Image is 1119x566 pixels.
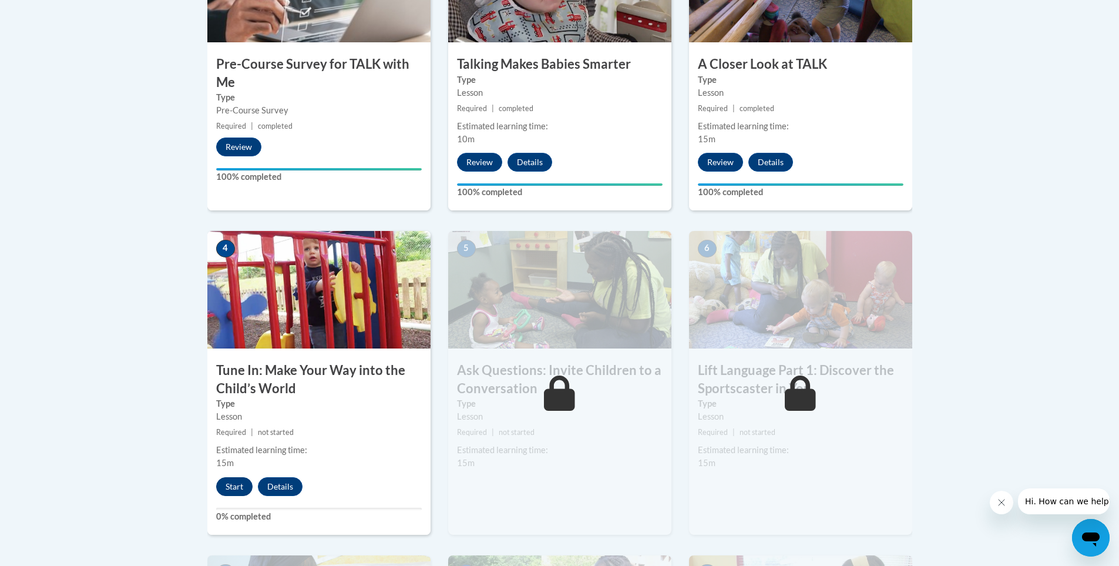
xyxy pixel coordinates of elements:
[258,477,303,496] button: Details
[499,428,535,437] span: not started
[448,231,671,349] img: Course Image
[698,410,903,423] div: Lesson
[689,55,912,73] h3: A Closer Look at TALK
[698,428,728,437] span: Required
[740,428,775,437] span: not started
[698,134,715,144] span: 15m
[7,8,95,18] span: Hi. How can we help?
[698,73,903,86] label: Type
[216,104,422,117] div: Pre-Course Survey
[216,240,235,257] span: 4
[698,183,903,186] div: Your progress
[457,86,663,99] div: Lesson
[492,428,494,437] span: |
[457,183,663,186] div: Your progress
[457,397,663,410] label: Type
[457,134,475,144] span: 10m
[698,86,903,99] div: Lesson
[457,458,475,468] span: 15m
[216,458,234,468] span: 15m
[216,91,422,104] label: Type
[216,168,422,170] div: Your progress
[216,477,253,496] button: Start
[499,104,533,113] span: completed
[698,104,728,113] span: Required
[698,120,903,133] div: Estimated learning time:
[216,170,422,183] label: 100% completed
[457,153,502,172] button: Review
[207,361,431,398] h3: Tune In: Make Your Way into the Child’s World
[251,428,253,437] span: |
[457,120,663,133] div: Estimated learning time:
[216,122,246,130] span: Required
[457,73,663,86] label: Type
[698,444,903,457] div: Estimated learning time:
[216,428,246,437] span: Required
[216,397,422,410] label: Type
[216,410,422,423] div: Lesson
[448,361,671,398] h3: Ask Questions: Invite Children to a Conversation
[251,122,253,130] span: |
[216,444,422,457] div: Estimated learning time:
[258,428,294,437] span: not started
[698,397,903,410] label: Type
[748,153,793,172] button: Details
[990,491,1013,514] iframe: Close message
[698,240,717,257] span: 6
[216,510,422,523] label: 0% completed
[258,122,293,130] span: completed
[689,231,912,349] img: Course Image
[698,186,903,199] label: 100% completed
[207,231,431,349] img: Course Image
[492,104,494,113] span: |
[698,458,715,468] span: 15m
[457,104,487,113] span: Required
[732,104,735,113] span: |
[698,153,743,172] button: Review
[457,240,476,257] span: 5
[448,55,671,73] h3: Talking Makes Babies Smarter
[457,444,663,457] div: Estimated learning time:
[1018,488,1110,514] iframe: Message from company
[1072,519,1110,557] iframe: Button to launch messaging window
[689,361,912,398] h3: Lift Language Part 1: Discover the Sportscaster in You
[457,410,663,423] div: Lesson
[207,55,431,92] h3: Pre-Course Survey for TALK with Me
[457,428,487,437] span: Required
[216,138,261,156] button: Review
[732,428,735,437] span: |
[740,104,774,113] span: completed
[457,186,663,199] label: 100% completed
[508,153,552,172] button: Details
